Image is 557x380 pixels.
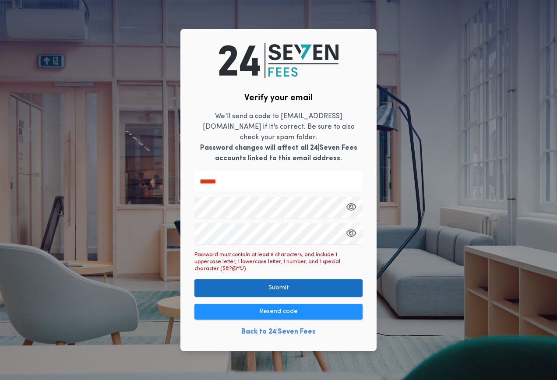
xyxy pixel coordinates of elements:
[200,144,357,162] b: Password changes will affect all 24|Seven Fees accounts linked to this email address.
[194,279,363,297] button: Submit
[244,92,313,104] h2: Verify your email
[194,251,363,272] p: Password must contain at least 8 characters, and include 1 uppercase letter, 1 lowercase letter, ...
[241,327,316,337] a: Back to 24|Seven Fees
[194,111,363,164] p: We'll send a code to [EMAIL_ADDRESS][DOMAIN_NAME] if it's correct. Be sure to also check your spa...
[219,43,338,78] img: logo
[194,304,363,320] button: Resend code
